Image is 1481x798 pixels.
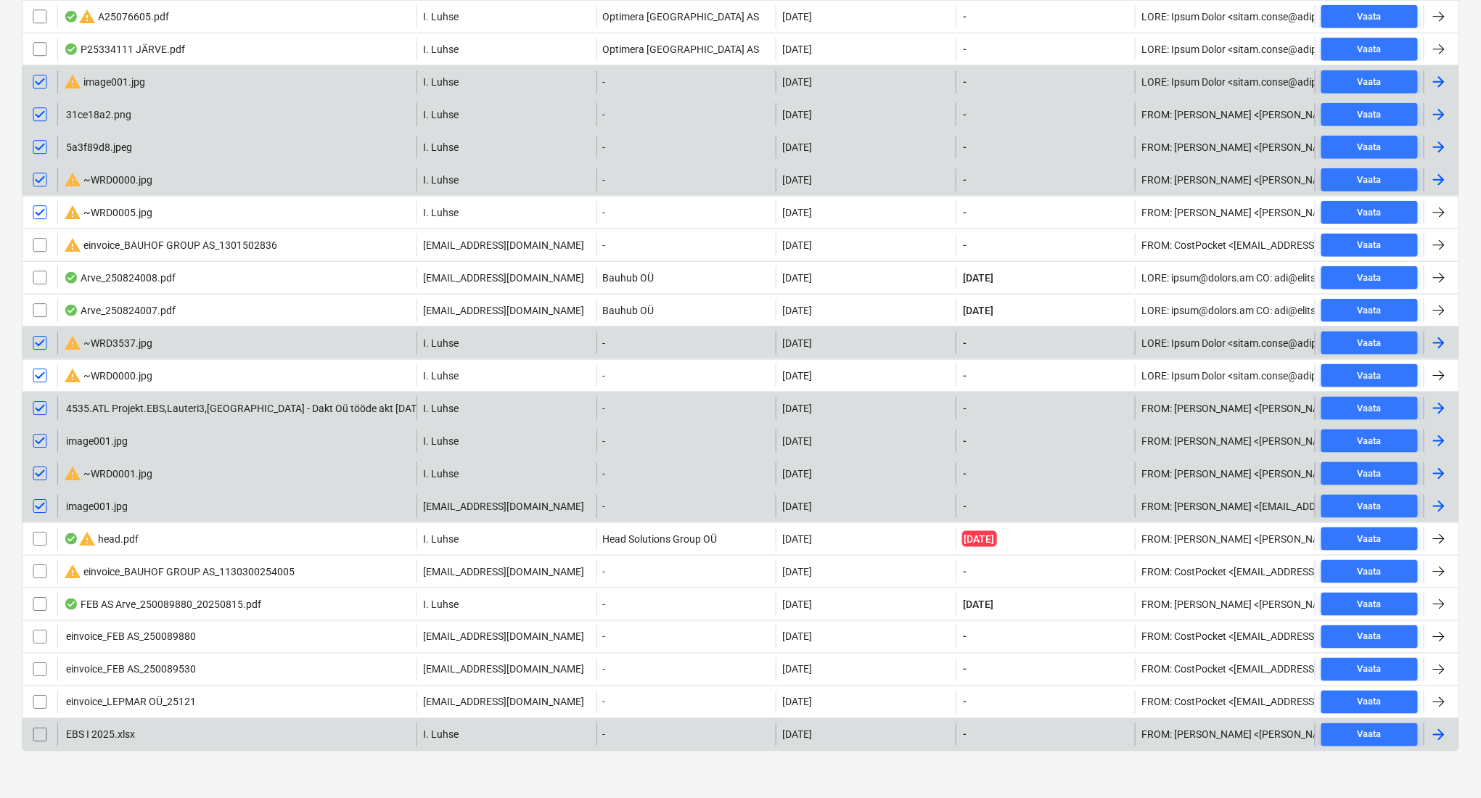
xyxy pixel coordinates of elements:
span: warning [64,465,81,482]
div: [DATE] [782,174,812,186]
div: Vaata [1358,107,1382,123]
span: - [962,369,969,383]
iframe: Chat Widget [1408,728,1481,798]
div: - [596,332,776,355]
span: warning [78,8,96,25]
div: Vaata [1358,531,1382,548]
p: [EMAIL_ADDRESS][DOMAIN_NAME] [423,662,584,677]
div: Andmed failist loetud [64,11,78,22]
p: I. Luhse [423,140,459,155]
div: [DATE] [782,729,812,741]
p: [EMAIL_ADDRESS][DOMAIN_NAME] [423,238,584,252]
span: - [962,466,969,481]
button: Vaata [1321,625,1418,649]
button: Vaata [1321,70,1418,94]
button: Vaata [1321,691,1418,714]
div: ~WRD0001.jpg [64,465,152,482]
div: - [596,234,776,257]
button: Vaata [1321,299,1418,322]
button: Vaata [1321,168,1418,192]
p: I. Luhse [423,42,459,57]
span: [DATE] [962,271,996,285]
p: [EMAIL_ADDRESS][DOMAIN_NAME] [423,564,584,579]
div: head.pdf [64,530,139,548]
div: Andmed failist loetud [64,598,78,610]
div: - [596,658,776,681]
div: Vaata [1358,335,1382,352]
span: - [962,205,969,220]
span: [DATE] [962,303,996,318]
button: Vaata [1321,527,1418,551]
span: - [962,140,969,155]
button: Vaata [1321,332,1418,355]
div: Optimera [GEOGRAPHIC_DATA] AS [596,5,776,28]
div: - [596,429,776,453]
button: Vaata [1321,560,1418,583]
div: - [596,397,776,420]
div: [DATE] [782,141,812,153]
p: [EMAIL_ADDRESS][DOMAIN_NAME] [423,695,584,709]
span: - [962,107,969,122]
div: - [596,201,776,224]
div: Vaata [1358,237,1382,254]
div: - [596,495,776,518]
span: - [962,662,969,677]
div: - [596,691,776,714]
div: A25076605.pdf [64,8,169,25]
button: Vaata [1321,136,1418,159]
p: I. Luhse [423,107,459,122]
span: warning [64,204,81,221]
button: Vaata [1321,266,1418,289]
div: [DATE] [782,337,812,349]
div: einvoice_BAUHOF GROUP AS_1301502836 [64,236,277,254]
div: [DATE] [782,468,812,480]
div: Vaata [1358,368,1382,384]
div: [DATE] [782,109,812,120]
span: - [962,630,969,644]
div: - [596,168,776,192]
div: [DATE] [782,207,812,218]
div: [DATE] [782,76,812,88]
div: einvoice_LEPMAR OÜ_25121 [64,696,196,708]
div: image001.jpg [64,501,128,512]
span: - [962,9,969,24]
button: Vaata [1321,593,1418,616]
div: Vaata [1358,629,1382,646]
div: Bauhub OÜ [596,299,776,322]
p: I. Luhse [423,205,459,220]
div: Vaata [1358,662,1382,678]
div: einvoice_FEB AS_250089880 [64,631,196,643]
div: - [596,593,776,616]
div: [DATE] [782,598,812,610]
p: [EMAIL_ADDRESS][DOMAIN_NAME] [423,303,584,318]
div: Vaata [1358,564,1382,580]
div: Bauhub OÜ [596,266,776,289]
button: Vaata [1321,234,1418,257]
span: - [962,728,969,742]
span: - [962,42,969,57]
p: I. Luhse [423,9,459,24]
div: ~WRD3537.jpg [64,334,152,352]
div: Vaata [1358,41,1382,58]
span: [DATE] [962,531,997,547]
span: warning [78,530,96,548]
div: Vaata [1358,139,1382,156]
div: [DATE] [782,696,812,708]
span: warning [64,334,81,352]
div: [DATE] [782,11,812,22]
div: [DATE] [782,435,812,447]
div: [DATE] [782,305,812,316]
span: warning [64,563,81,580]
div: Vaata [1358,400,1382,417]
div: EBS I 2025.xlsx [64,729,135,741]
div: [DATE] [782,239,812,251]
p: I. Luhse [423,728,459,742]
div: [DATE] [782,566,812,577]
p: I. Luhse [423,336,459,350]
p: [EMAIL_ADDRESS][DOMAIN_NAME] [423,630,584,644]
div: - [596,70,776,94]
p: I. Luhse [423,173,459,187]
div: [DATE] [782,664,812,675]
div: ~WRD0005.jpg [64,204,152,221]
div: Optimera [GEOGRAPHIC_DATA] AS [596,38,776,61]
